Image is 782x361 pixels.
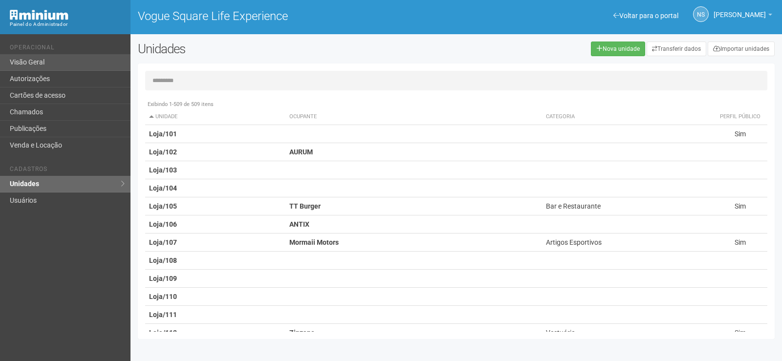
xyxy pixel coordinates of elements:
[10,44,123,54] li: Operacional
[149,311,177,319] strong: Loja/111
[149,220,177,228] strong: Loja/106
[149,130,177,138] strong: Loja/101
[289,202,321,210] strong: TT Burger
[138,10,449,22] h1: Vogue Square Life Experience
[289,329,315,337] strong: Zinzane
[613,12,678,20] a: Voltar para o portal
[693,6,709,22] a: NS
[591,42,645,56] a: Nova unidade
[10,10,68,20] img: Minium
[647,42,706,56] a: Transferir dados
[713,109,767,125] th: Perfil público: activate to sort column ascending
[149,184,177,192] strong: Loja/104
[149,238,177,246] strong: Loja/107
[149,293,177,300] strong: Loja/110
[542,234,713,252] td: Artigos Esportivos
[149,166,177,174] strong: Loja/103
[145,109,286,125] th: Unidade: activate to sort column descending
[714,1,766,19] span: Nicolle Silva
[735,202,746,210] span: Sim
[735,329,746,337] span: Sim
[10,20,123,29] div: Painel do Administrador
[149,256,177,264] strong: Loja/108
[145,100,767,109] div: Exibindo 1-509 de 509 itens
[138,42,395,56] h2: Unidades
[289,148,313,156] strong: AURUM
[708,42,775,56] a: Importar unidades
[542,324,713,342] td: Vestuário
[149,275,177,282] strong: Loja/109
[285,109,542,125] th: Ocupante: activate to sort column ascending
[542,109,713,125] th: Categoria: activate to sort column ascending
[149,329,177,337] strong: Loja/112
[149,202,177,210] strong: Loja/105
[149,148,177,156] strong: Loja/102
[714,12,772,20] a: [PERSON_NAME]
[735,238,746,246] span: Sim
[542,197,713,215] td: Bar e Restaurante
[289,238,339,246] strong: Mormaii Motors
[735,130,746,138] span: Sim
[10,166,123,176] li: Cadastros
[289,220,309,228] strong: ANTIX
